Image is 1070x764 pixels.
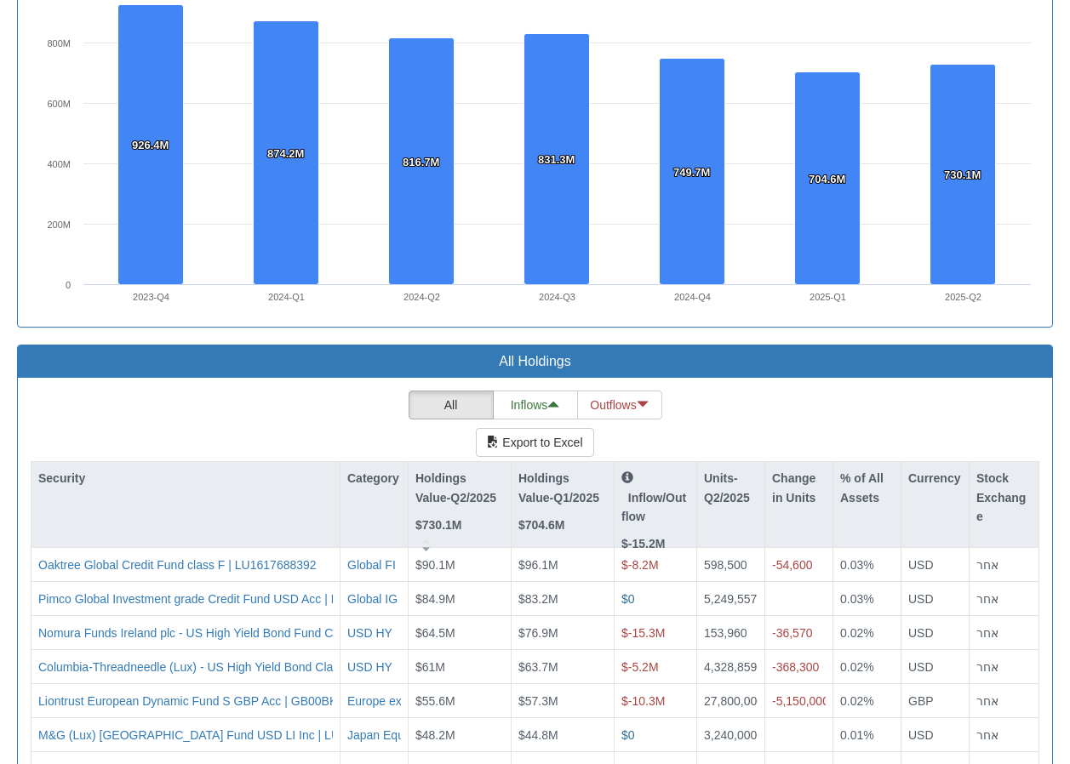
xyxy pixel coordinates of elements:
[347,624,392,641] button: USD HY
[415,592,455,606] span: $84.9M
[908,659,962,676] div: USD
[340,462,408,514] div: Category
[704,469,758,507] p: Units-Q2/2025
[840,624,894,641] div: 0.02%
[518,728,558,742] span: $44.8M
[704,659,758,676] div: 4,328,859
[577,391,662,419] button: Outflows
[810,292,846,302] text: 2025-Q1
[976,556,1032,573] div: אחר
[976,590,1032,607] div: אחר
[970,462,1039,533] div: Stock Exchange
[518,626,558,640] span: $76.9M
[38,693,383,710] button: Liontrust European Dynamic Fund S GBP Acc | GB00BKPQVT86
[415,469,504,507] p: Holdings Value-Q2/2025
[47,99,71,109] text: 600M
[704,590,758,607] div: 5,249,557
[518,558,558,572] span: $96.1M
[347,693,459,710] button: Europe ex-UK Equity
[409,391,494,419] button: All
[518,469,607,507] p: Holdings Value-Q1/2025
[840,727,894,744] div: 0.01%
[133,292,169,302] text: 2023-Q4
[809,173,845,185] tspan: 704.6M
[132,139,169,151] tspan: 926.4M
[47,220,71,230] text: 200M
[66,280,71,290] text: 0
[704,727,758,744] div: 3,240,000
[621,626,665,640] span: $-15.3M
[704,693,758,710] div: 27,800,000
[976,693,1032,710] div: אחר
[493,391,578,419] button: Inflows
[621,728,635,742] span: $0
[908,693,962,710] div: GBP
[347,590,398,607] button: Global IG
[673,166,710,179] tspan: 749.7M
[840,693,894,710] div: 0.02%
[47,159,71,169] text: 400M
[38,659,451,676] div: Columbia-Threadneedle (Lux) - US High Yield Bond Class IU | LU1859430891
[621,592,635,606] span: $0
[415,518,461,532] strong: $730.1M
[268,292,305,302] text: 2024-Q1
[945,292,981,302] text: 2025-Q2
[908,624,962,641] div: USD
[772,556,826,573] div: -54,600
[621,537,665,550] strong: $-15.2M
[347,659,392,676] button: USD HY
[38,556,317,573] button: Oaktree Global Credit Fund class F | LU1617688392
[31,354,1039,369] h3: All Holdings
[621,469,689,526] p: Inflow/Outflow
[833,462,901,533] div: % of All Assets
[347,556,396,573] button: Global FI
[403,156,439,168] tspan: 816.7M
[772,659,826,676] div: -368,300
[901,462,969,514] div: Currency
[704,556,758,573] div: 598,500
[518,518,564,532] strong: $704.6M
[772,469,826,507] p: Change in Units
[267,147,304,160] tspan: 874.2M
[772,624,826,641] div: -36,570
[772,693,826,710] div: -5,150,000
[476,428,593,457] button: Export to Excel
[518,694,558,708] span: $57.3M
[944,168,981,181] tspan: 730.1M
[415,694,455,708] span: $55.6M
[674,292,711,302] text: 2024-Q4
[538,153,575,166] tspan: 831.3M
[908,556,962,573] div: USD
[908,590,962,607] div: USD
[31,462,340,494] div: Security
[38,624,484,641] button: Nomura Funds Ireland plc - US High Yield Bond Fund Class I USD | IE00B3RW8498
[415,626,455,640] span: $64.5M
[704,624,758,641] div: 153,960
[518,592,558,606] span: $83.2M
[38,590,412,607] button: Pimco Global Investment grade Credit Fund USD Acc | LU0683769987
[539,292,575,302] text: 2024-Q3
[908,727,962,744] div: USD
[621,660,659,674] span: $-5.2M
[840,659,894,676] div: 0.02%
[415,660,445,674] span: $61M
[347,727,416,744] button: Japan Equity
[840,590,894,607] div: 0.03%
[47,38,71,48] text: 800M
[415,558,455,572] span: $90.1M
[415,728,455,742] span: $48.2M
[621,694,665,708] span: $-10.3M
[38,727,406,744] button: M&G (Lux) [GEOGRAPHIC_DATA] Fund USD LI Inc | LU2486835627
[403,292,440,302] text: 2024-Q2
